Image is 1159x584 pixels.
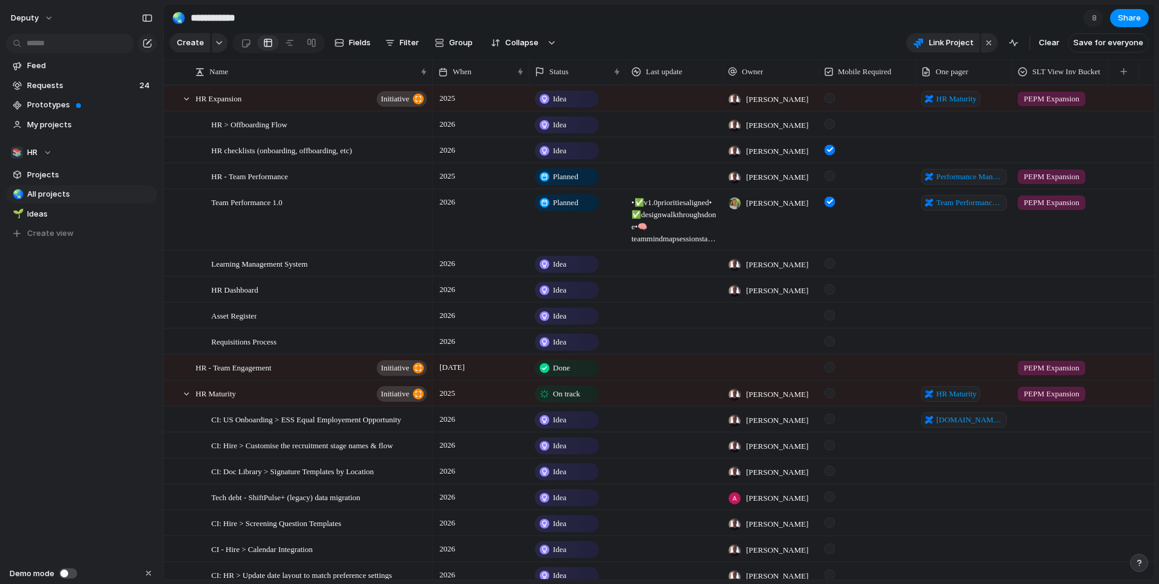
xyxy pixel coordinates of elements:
a: Requests24 [6,77,157,95]
span: 24 [139,80,152,92]
span: Feed [27,60,153,72]
span: PEPM Expansion [1024,171,1079,183]
span: Team Performance One Pager [936,197,1003,209]
span: CI: Hire > Customise the recruitment stage names & flow [211,438,393,452]
span: Ideas [27,208,153,220]
button: Create view [6,224,157,243]
span: Idea [553,258,566,270]
span: Idea [553,570,566,582]
button: 📚HR [6,144,157,162]
span: Fields [349,37,371,49]
span: PEPM Expansion [1024,93,1079,105]
span: PEPM Expansion [1024,197,1079,209]
span: Mobile Required [838,66,891,78]
button: initiative [377,360,427,376]
span: [PERSON_NAME] [746,285,808,297]
span: Idea [553,544,566,556]
span: Idea [553,93,566,105]
a: Projects [6,166,157,184]
span: Asset Register [211,308,257,322]
span: 2026 [436,195,458,209]
span: Collapse [505,37,538,49]
span: Done [553,362,570,374]
span: [DATE] [436,360,468,375]
span: Demo mode [10,568,54,580]
span: 2026 [436,516,458,530]
button: initiative [377,91,427,107]
span: [PERSON_NAME] [746,259,808,271]
span: 2026 [436,542,458,556]
span: Performance Management - Home [936,171,1003,183]
span: [DOMAIN_NAME][URL] [936,414,1003,426]
span: Save for everyone [1073,37,1143,49]
div: 🌱Ideas [6,205,157,223]
button: 🌱 [11,208,23,220]
span: PEPM Expansion [1024,362,1079,374]
span: Requisitions Process [211,334,276,348]
span: 2026 [436,438,458,452]
span: Learning Management System [211,256,308,270]
div: 🌱 [13,207,21,221]
span: HR - Team Engagement [196,360,272,374]
span: Name [209,66,228,78]
span: Idea [553,336,566,348]
div: 📚 [11,147,23,159]
span: HR Maturity [936,388,977,400]
span: deputy [11,12,39,24]
span: Idea [553,119,566,131]
button: Collapse [484,33,544,52]
span: Tech debt - ShiftPulse+ (legacy) data migration [211,490,360,504]
span: Idea [553,414,566,426]
span: HR Maturity [196,386,236,400]
span: Idea [553,440,566,452]
span: HR Maturity [936,93,977,105]
a: Feed [6,57,157,75]
a: Prototypes [6,96,157,114]
a: 🌏All projects [6,185,157,203]
span: Idea [553,284,566,296]
button: Create [170,33,210,52]
button: Save for everyone [1068,33,1149,52]
button: 🌏 [169,8,188,28]
span: [PERSON_NAME] [746,197,808,209]
span: On track [553,388,580,400]
span: initiative [381,90,409,107]
span: 2025 [436,91,458,106]
span: 2026 [436,490,458,504]
span: initiative [381,386,409,402]
span: Link Project [929,37,974,49]
span: 2026 [436,256,458,271]
span: [PERSON_NAME] [746,389,808,401]
span: Last update [646,66,682,78]
span: When [453,66,471,78]
span: Create [177,37,204,49]
span: Requests [27,80,136,92]
span: Share [1118,12,1141,24]
span: HR > Offboarding Flow [211,117,287,131]
span: Status [549,66,569,78]
span: 2025 [436,169,458,183]
span: [PERSON_NAME] [746,119,808,132]
span: initiative [381,360,409,376]
span: Idea [553,492,566,504]
span: [PERSON_NAME] [746,94,808,106]
a: Team Performance One Pager [921,195,1007,211]
span: 2026 [436,464,458,478]
span: 2025 [436,386,458,401]
a: HR Maturity [921,386,980,402]
span: Idea [553,145,566,157]
span: CI: HR > Update date layout to match preference settings [211,568,392,582]
span: [PERSON_NAME] [746,466,808,478]
a: [DOMAIN_NAME][URL] [921,412,1007,428]
span: Prototypes [27,99,153,111]
span: [PERSON_NAME] [746,440,808,452]
span: 8 [1092,12,1100,24]
span: Projects [27,169,153,181]
button: deputy [5,8,60,28]
span: [PERSON_NAME] [746,171,808,183]
span: One pager [936,66,968,78]
span: PEPM Expansion [1024,388,1079,400]
a: My projects [6,116,157,134]
span: HR Expansion [196,91,241,105]
span: CI: Hire > Screening Question Templates [211,516,341,530]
